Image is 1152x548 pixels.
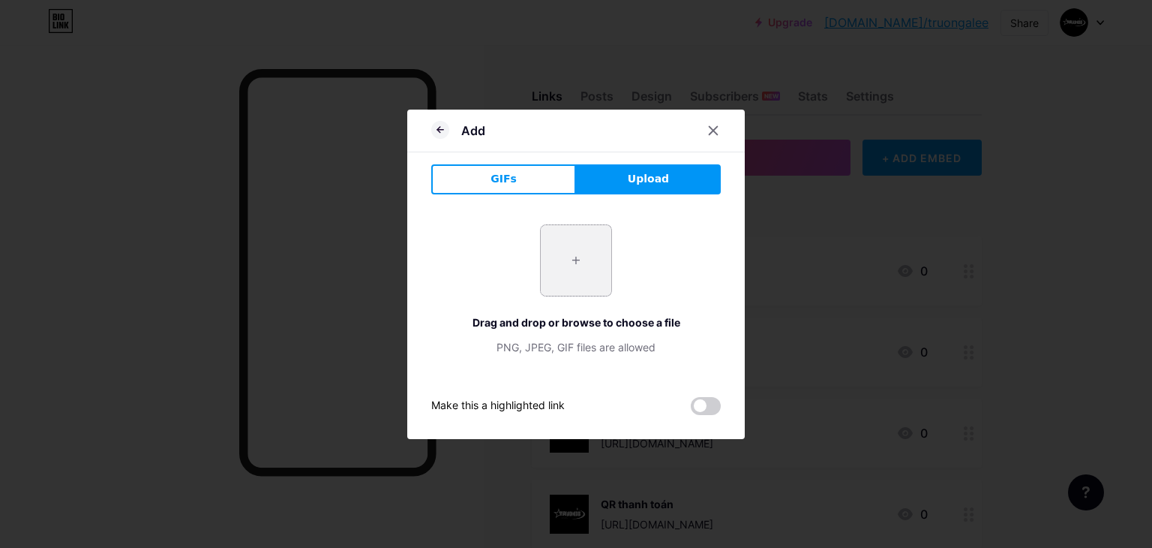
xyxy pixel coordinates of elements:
div: Add [461,122,485,140]
span: Upload [628,171,669,187]
button: Upload [576,164,721,194]
div: Make this a highlighted link [431,397,565,415]
span: GIFs [490,171,517,187]
button: GIFs [431,164,576,194]
div: PNG, JPEG, GIF files are allowed [431,339,721,355]
div: Drag and drop or browse to choose a file [431,315,721,330]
